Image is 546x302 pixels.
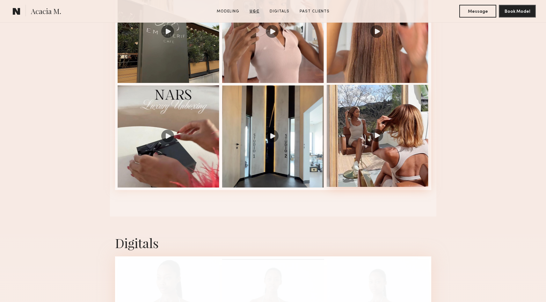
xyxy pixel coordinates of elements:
[214,9,242,14] a: Modeling
[31,6,61,18] span: Acacia M.
[267,9,292,14] a: Digitals
[499,8,536,14] a: Book Model
[297,9,332,14] a: Past Clients
[115,234,431,251] div: Digitals
[459,5,496,18] button: Message
[247,9,262,14] a: UGC
[499,5,536,18] button: Book Model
